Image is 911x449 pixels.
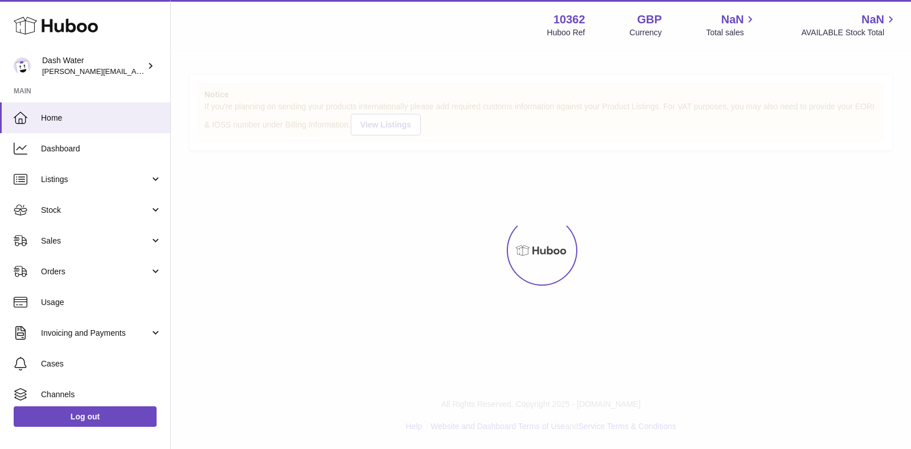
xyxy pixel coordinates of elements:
[630,27,662,38] div: Currency
[861,12,884,27] span: NaN
[41,113,162,123] span: Home
[547,27,585,38] div: Huboo Ref
[41,205,150,216] span: Stock
[801,27,897,38] span: AVAILABLE Stock Total
[553,12,585,27] strong: 10362
[14,406,157,427] a: Log out
[801,12,897,38] a: NaN AVAILABLE Stock Total
[41,174,150,185] span: Listings
[41,236,150,246] span: Sales
[41,359,162,369] span: Cases
[706,12,757,38] a: NaN Total sales
[706,27,757,38] span: Total sales
[41,266,150,277] span: Orders
[42,67,228,76] span: [PERSON_NAME][EMAIL_ADDRESS][DOMAIN_NAME]
[41,297,162,308] span: Usage
[14,57,31,75] img: james@dash-water.com
[637,12,662,27] strong: GBP
[41,328,150,339] span: Invoicing and Payments
[721,12,744,27] span: NaN
[41,389,162,400] span: Channels
[42,55,145,77] div: Dash Water
[41,143,162,154] span: Dashboard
